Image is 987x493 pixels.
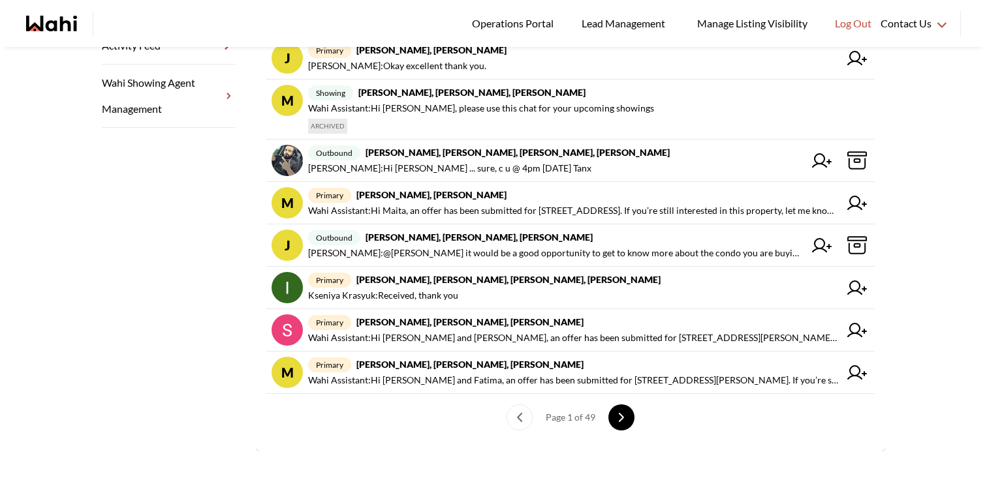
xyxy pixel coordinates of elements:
[356,274,661,285] strong: [PERSON_NAME], [PERSON_NAME], [PERSON_NAME], [PERSON_NAME]
[266,140,875,182] a: outbound[PERSON_NAME], [PERSON_NAME], [PERSON_NAME], [PERSON_NAME][PERSON_NAME]:Hi [PERSON_NAME] ...
[266,224,875,267] a: Joutbound[PERSON_NAME], [PERSON_NAME], [PERSON_NAME][PERSON_NAME]:@[PERSON_NAME] it would be a go...
[308,119,347,134] span: ARCHIVED
[266,80,875,140] a: Mshowing[PERSON_NAME], [PERSON_NAME], [PERSON_NAME]Wahi Assistant:Hi [PERSON_NAME], please use th...
[308,330,839,346] span: Wahi Assistant : Hi [PERSON_NAME] and [PERSON_NAME], an offer has been submitted for [STREET_ADDR...
[507,404,533,430] button: previous page
[308,100,654,116] span: Wahi Assistant : Hi [PERSON_NAME], please use this chat for your upcoming showings
[308,273,351,288] span: primary
[308,145,360,160] span: outbound
[366,147,670,158] strong: [PERSON_NAME], [PERSON_NAME], [PERSON_NAME], [PERSON_NAME]
[472,15,558,32] span: Operations Portal
[272,42,303,74] div: J
[308,288,458,303] span: Kseniya Krasyuk : Received, thank you
[308,315,351,330] span: primary
[272,314,303,346] img: chat avatar
[266,267,875,309] a: primary[PERSON_NAME], [PERSON_NAME], [PERSON_NAME], [PERSON_NAME]Kseniya Krasyuk:Received, thank you
[266,394,875,441] nav: conversations pagination
[102,65,235,128] a: Wahi Showing Agent Management
[308,203,839,218] span: Wahi Assistant : Hi Maita, an offer has been submitted for [STREET_ADDRESS]. If you’re still inte...
[835,15,871,32] span: Log Out
[308,188,351,203] span: primary
[358,87,586,98] strong: [PERSON_NAME], [PERSON_NAME], [PERSON_NAME]
[272,145,303,176] img: chat avatar
[308,245,804,261] span: [PERSON_NAME] : @[PERSON_NAME] it would be a good opportunity to get to know more about the condo...
[266,309,875,351] a: primary[PERSON_NAME], [PERSON_NAME], [PERSON_NAME]Wahi Assistant:Hi [PERSON_NAME] and [PERSON_NAM...
[356,44,507,55] strong: [PERSON_NAME], [PERSON_NAME]
[308,372,839,388] span: Wahi Assistant : Hi [PERSON_NAME] and Fatima, an offer has been submitted for [STREET_ADDRESS][PE...
[266,182,875,224] a: Mprimary[PERSON_NAME], [PERSON_NAME]Wahi Assistant:Hi Maita, an offer has been submitted for [STR...
[308,160,591,176] span: [PERSON_NAME] : Hi [PERSON_NAME] ... sure, c u @ 4pm [DATE] Tanx
[693,15,811,32] span: Manage Listing Visibility
[272,85,303,116] div: M
[308,43,351,58] span: primary
[308,58,486,74] span: [PERSON_NAME] : Okay excellent thank you.
[582,15,670,32] span: Lead Management
[308,85,353,100] span: showing
[608,404,634,430] button: next page
[272,230,303,261] div: J
[272,187,303,218] div: M
[356,316,584,327] strong: [PERSON_NAME], [PERSON_NAME], [PERSON_NAME]
[266,37,875,80] a: Jprimary[PERSON_NAME], [PERSON_NAME][PERSON_NAME]:Okay excellent thank you.
[308,357,351,372] span: primary
[540,404,601,430] div: Page 1 of 49
[272,272,303,303] img: chat avatar
[266,351,875,394] a: Mprimary[PERSON_NAME], [PERSON_NAME], [PERSON_NAME]Wahi Assistant:Hi [PERSON_NAME] and Fatima, an...
[366,232,593,243] strong: [PERSON_NAME], [PERSON_NAME], [PERSON_NAME]
[308,230,360,245] span: outbound
[356,359,584,370] strong: [PERSON_NAME], [PERSON_NAME], [PERSON_NAME]
[26,16,77,31] a: Wahi homepage
[272,357,303,388] div: M
[356,189,507,200] strong: [PERSON_NAME], [PERSON_NAME]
